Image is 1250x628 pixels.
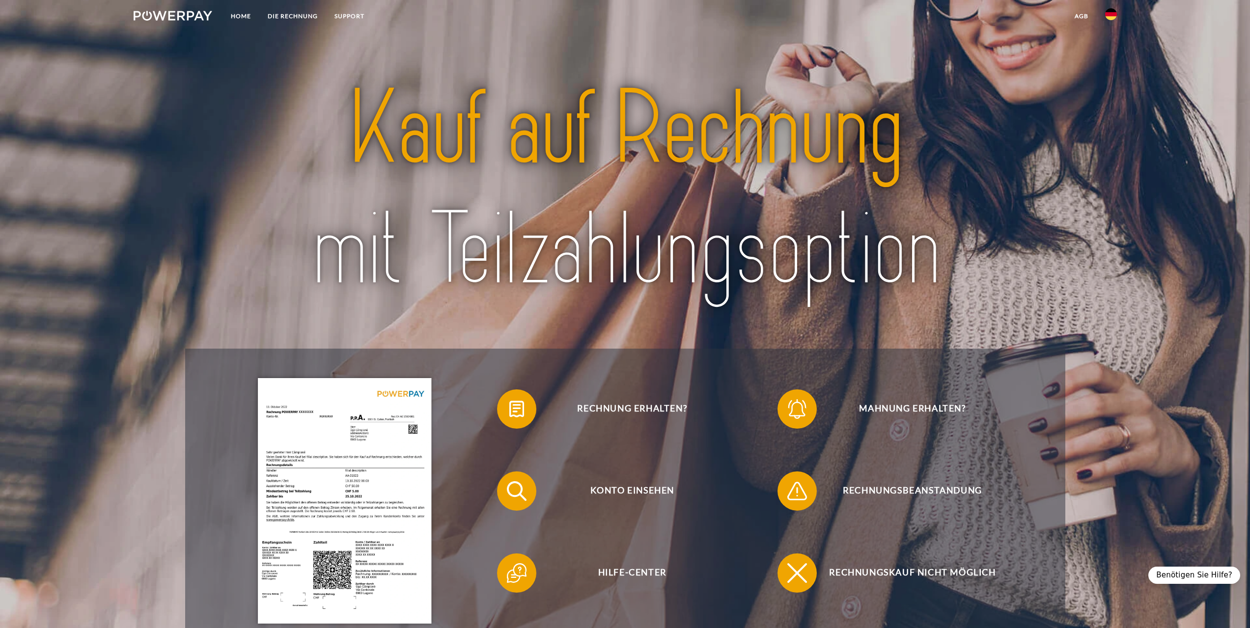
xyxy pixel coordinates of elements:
button: Hilfe-Center [497,553,752,593]
span: Rechnung erhalten? [512,389,752,429]
button: Rechnungsbeanstandung [778,471,1033,511]
img: logo-powerpay-white.svg [134,11,213,21]
span: Rechnungskauf nicht möglich [792,553,1033,593]
div: Benötigen Sie Hilfe? [1148,567,1240,584]
img: qb_search.svg [504,479,529,503]
span: Mahnung erhalten? [792,389,1033,429]
img: qb_warning.svg [785,479,809,503]
button: Rechnung erhalten? [497,389,752,429]
a: agb [1066,7,1097,25]
a: DIE RECHNUNG [259,7,326,25]
a: SUPPORT [326,7,373,25]
a: Home [222,7,259,25]
img: qb_help.svg [504,561,529,585]
img: qb_close.svg [785,561,809,585]
img: title-powerpay_de.svg [236,63,1014,316]
span: Hilfe-Center [512,553,752,593]
img: qb_bell.svg [785,397,809,421]
img: single_invoice_powerpay_de.jpg [258,378,431,624]
span: Konto einsehen [512,471,752,511]
button: Konto einsehen [497,471,752,511]
button: Rechnungskauf nicht möglich [778,553,1033,593]
span: Rechnungsbeanstandung [792,471,1033,511]
img: qb_bill.svg [504,397,529,421]
img: de [1105,8,1117,20]
button: Mahnung erhalten? [778,389,1033,429]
